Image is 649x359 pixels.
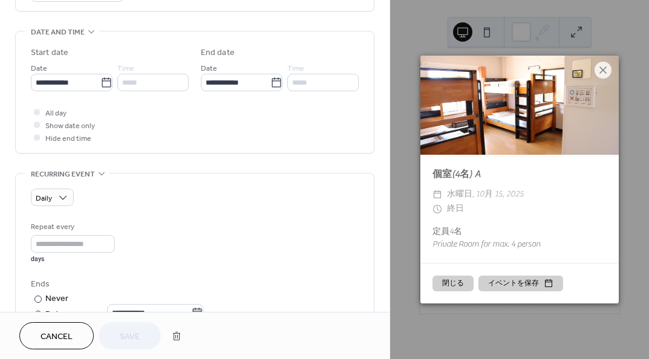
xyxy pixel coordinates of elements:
div: ​ [432,202,442,216]
div: Never [45,293,69,305]
span: Time [117,62,134,75]
div: Repeat every [31,221,113,233]
span: Time [287,62,304,75]
span: Show date only [45,120,95,132]
span: Cancel [41,331,73,343]
div: days [31,255,115,264]
span: Date [31,62,47,75]
span: 終日 [447,202,464,216]
div: 定員4名 Private Room for max. 4 person [420,225,619,251]
div: Ends [31,278,356,291]
div: 個室(4名) A [420,167,619,181]
span: Recurring event [31,168,95,181]
div: Start date [31,47,68,59]
span: Date and time [31,26,85,39]
span: Date [201,62,217,75]
button: イベントを保存 [478,276,563,291]
span: 水曜日, 10月 15, 2025 [447,187,524,202]
span: Hide end time [45,132,91,145]
div: Date [45,308,203,322]
div: ​ [432,187,442,202]
span: Daily [36,192,52,205]
button: Cancel [19,322,94,349]
div: End date [201,47,235,59]
span: All day [45,107,67,120]
button: 閉じる [432,276,474,291]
